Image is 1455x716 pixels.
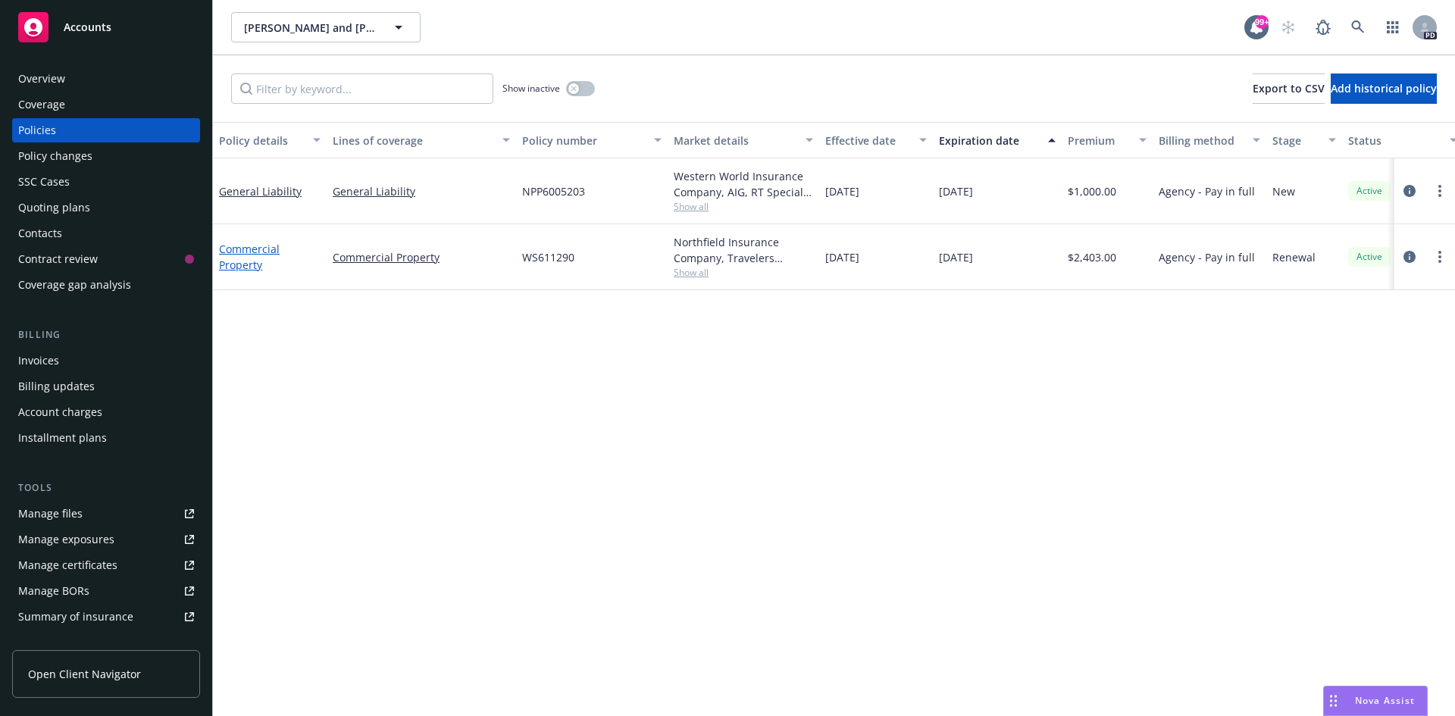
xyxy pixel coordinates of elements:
a: General Liability [333,183,510,199]
div: Tools [12,480,200,496]
div: Western World Insurance Company, AIG, RT Specialty Insurance Services, LLC (RSG Specialty, LLC) [674,168,813,200]
div: Billing updates [18,374,95,399]
a: Invoices [12,349,200,373]
span: Agency - Pay in full [1159,183,1255,199]
button: [PERSON_NAME] and [PERSON_NAME] [231,12,421,42]
button: Lines of coverage [327,122,516,158]
span: Renewal [1272,249,1316,265]
button: Policy number [516,122,668,158]
a: Contract review [12,247,200,271]
a: Commercial Property [333,249,510,265]
span: [DATE] [825,183,859,199]
a: Policies [12,118,200,142]
div: Stage [1272,133,1319,149]
div: Billing method [1159,133,1244,149]
span: $1,000.00 [1068,183,1116,199]
a: Coverage gap analysis [12,273,200,297]
a: Manage files [12,502,200,526]
div: Quoting plans [18,195,90,220]
button: Stage [1266,122,1342,158]
a: Account charges [12,400,200,424]
span: WS611290 [522,249,574,265]
a: Coverage [12,92,200,117]
div: Overview [18,67,65,91]
span: Accounts [64,21,111,33]
a: circleInformation [1400,248,1419,266]
a: Manage certificates [12,553,200,577]
div: Account charges [18,400,102,424]
a: Overview [12,67,200,91]
a: General Liability [219,184,302,199]
div: SSC Cases [18,170,70,194]
button: Market details [668,122,819,158]
a: Commercial Property [219,242,280,272]
div: Manage BORs [18,579,89,603]
div: Expiration date [939,133,1039,149]
a: more [1431,182,1449,200]
button: Policy details [213,122,327,158]
button: Add historical policy [1331,73,1437,104]
button: Nova Assist [1323,686,1428,716]
a: SSC Cases [12,170,200,194]
a: Manage exposures [12,527,200,552]
div: Invoices [18,349,59,373]
a: Quoting plans [12,195,200,220]
span: Show all [674,200,813,213]
div: Market details [674,133,796,149]
span: Add historical policy [1331,81,1437,95]
span: [DATE] [939,183,973,199]
span: Export to CSV [1253,81,1325,95]
div: Policy changes [18,144,92,168]
a: Start snowing [1273,12,1303,42]
a: more [1431,248,1449,266]
div: Policies [18,118,56,142]
div: Manage files [18,502,83,526]
a: circleInformation [1400,182,1419,200]
a: Installment plans [12,426,200,450]
div: Premium [1068,133,1130,149]
span: Show all [674,266,813,279]
div: Coverage [18,92,65,117]
div: Billing [12,327,200,342]
a: Billing updates [12,374,200,399]
div: 99+ [1255,15,1269,29]
div: Effective date [825,133,910,149]
span: [DATE] [939,249,973,265]
span: Active [1354,250,1385,264]
span: Active [1354,184,1385,198]
a: Policy changes [12,144,200,168]
a: Manage BORs [12,579,200,603]
a: Accounts [12,6,200,48]
span: [PERSON_NAME] and [PERSON_NAME] [244,20,375,36]
div: Coverage gap analysis [18,273,131,297]
div: Drag to move [1324,686,1343,715]
div: Status [1348,133,1441,149]
div: Manage certificates [18,553,117,577]
div: Installment plans [18,426,107,450]
div: Northfield Insurance Company, Travelers Insurance, RT Specialty Insurance Services, LLC (RSG Spec... [674,234,813,266]
div: Policy details [219,133,304,149]
span: New [1272,183,1295,199]
span: [DATE] [825,249,859,265]
div: Manage exposures [18,527,114,552]
a: Report a Bug [1308,12,1338,42]
span: Show inactive [502,82,560,95]
button: Billing method [1153,122,1266,158]
button: Premium [1062,122,1153,158]
span: Nova Assist [1355,694,1415,707]
div: Contacts [18,221,62,245]
button: Expiration date [933,122,1062,158]
span: NPP6005203 [522,183,585,199]
button: Export to CSV [1253,73,1325,104]
a: Switch app [1378,12,1408,42]
div: Contract review [18,247,98,271]
a: Summary of insurance [12,605,200,629]
span: Open Client Navigator [28,666,141,682]
a: Search [1343,12,1373,42]
input: Filter by keyword... [231,73,493,104]
div: Summary of insurance [18,605,133,629]
div: Lines of coverage [333,133,493,149]
button: Effective date [819,122,933,158]
span: Agency - Pay in full [1159,249,1255,265]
